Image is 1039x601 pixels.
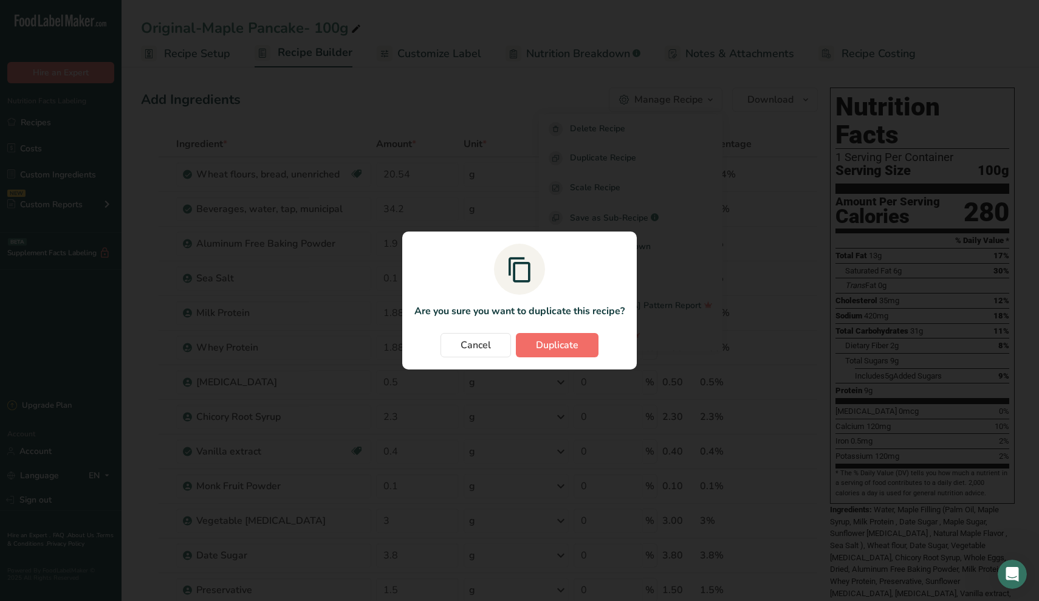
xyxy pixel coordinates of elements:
button: Duplicate [516,333,598,357]
span: Duplicate [536,338,578,352]
button: Cancel [441,333,511,357]
span: Cancel [461,338,491,352]
iframe: Intercom live chat [998,560,1027,589]
p: Are you sure you want to duplicate this recipe? [414,304,625,318]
